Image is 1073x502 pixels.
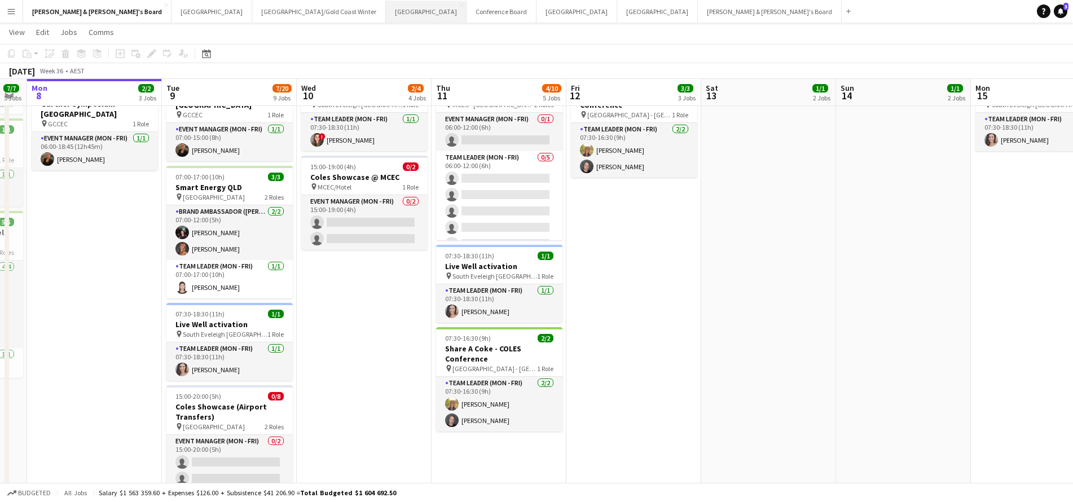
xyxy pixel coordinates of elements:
[436,327,562,431] app-job-card: 07:30-16:30 (9h)2/2Share A Coke - COLES Conference [GEOGRAPHIC_DATA] - [GEOGRAPHIC_DATA]1 RoleTea...
[452,364,537,373] span: [GEOGRAPHIC_DATA] - [GEOGRAPHIC_DATA]
[265,422,284,431] span: 2 Roles
[265,193,284,201] span: 2 Roles
[467,1,536,23] button: Conference Board
[4,94,21,102] div: 5 Jobs
[301,156,428,250] app-job-card: 15:00-19:00 (4h)0/2Coles Showcase @ MCEC MCEC/Hotel1 RoleEvent Manager (Mon - Fri)0/215:00-19:00 ...
[9,65,35,77] div: [DATE]
[32,25,54,39] a: Edit
[947,84,963,93] span: 1/1
[300,89,316,102] span: 10
[571,73,697,178] app-job-card: 07:30-16:30 (9h)2/2Share A Coke - COLES Conference [GEOGRAPHIC_DATA] - [GEOGRAPHIC_DATA]1 RoleTea...
[812,84,828,93] span: 1/1
[166,260,293,298] app-card-role: Team Leader (Mon - Fri)1/107:00-17:00 (10h)[PERSON_NAME]
[166,342,293,381] app-card-role: Team Leader (Mon - Fri)1/107:30-18:30 (11h)[PERSON_NAME]
[301,73,428,151] app-job-card: 07:30-18:30 (11h)1/1Live Well activation South Eveleigh [GEOGRAPHIC_DATA]1 RoleTeam Leader (Mon -...
[974,89,990,102] span: 15
[569,89,580,102] span: 12
[138,84,154,93] span: 2/2
[300,488,396,497] span: Total Budgeted $1 604 692.50
[30,89,47,102] span: 8
[32,99,158,119] h3: Gartner Symposium - [GEOGRAPHIC_DATA]
[537,364,553,373] span: 1 Role
[408,94,426,102] div: 4 Jobs
[571,83,580,93] span: Fri
[37,67,65,75] span: Week 36
[32,132,158,170] app-card-role: Event Manager (Mon - Fri)1/106:00-18:45 (12h45m)[PERSON_NAME]
[166,319,293,329] h3: Live Well activation
[587,111,672,119] span: [GEOGRAPHIC_DATA] - [GEOGRAPHIC_DATA]
[1063,3,1068,10] span: 3
[165,89,179,102] span: 9
[445,334,491,342] span: 07:30-16:30 (9h)
[273,94,291,102] div: 9 Jobs
[166,435,293,490] app-card-role: Event Manager (Mon - Fri)0/215:00-20:00 (5h)
[839,89,854,102] span: 14
[542,84,561,93] span: 4/10
[672,111,688,119] span: 1 Role
[536,1,617,23] button: [GEOGRAPHIC_DATA]
[171,1,252,23] button: [GEOGRAPHIC_DATA]
[175,310,225,318] span: 07:30-18:30 (11h)
[62,488,89,497] span: All jobs
[301,83,316,93] span: Wed
[436,284,562,323] app-card-role: Team Leader (Mon - Fri)1/107:30-18:30 (11h)[PERSON_NAME]
[436,73,562,240] app-job-card: 06:00-12:00 (6h)0/6Coles Showcase @ MCEC MCEC - [GEOGRAPHIC_DATA]2 RolesEvent Manager (Mon - Fri)...
[678,94,696,102] div: 3 Jobs
[5,25,29,39] a: View
[60,27,77,37] span: Jobs
[32,73,158,170] div: In progress06:00-18:45 (12h45m)1/1Gartner Symposium - [GEOGRAPHIC_DATA] GCCEC1 RoleEvent Manager ...
[436,113,562,151] app-card-role: Event Manager (Mon - Fri)0/106:00-12:00 (6h)
[18,489,51,497] span: Budgeted
[698,1,842,23] button: [PERSON_NAME] & [PERSON_NAME]'s Board
[386,1,467,23] button: [GEOGRAPHIC_DATA]
[436,344,562,364] h3: Share A Coke - COLES Conference
[452,272,537,280] span: South Eveleigh [GEOGRAPHIC_DATA]
[166,123,293,161] app-card-role: Event Manager (Mon - Fri)1/107:00-15:00 (8h)[PERSON_NAME]
[89,27,114,37] span: Comms
[183,330,267,338] span: South Eveleigh [GEOGRAPHIC_DATA]
[183,193,245,201] span: [GEOGRAPHIC_DATA]
[706,83,718,93] span: Sat
[175,392,221,400] span: 15:00-20:00 (5h)
[166,303,293,381] div: 07:30-18:30 (11h)1/1Live Well activation South Eveleigh [GEOGRAPHIC_DATA]1 RoleTeam Leader (Mon -...
[436,151,562,255] app-card-role: Team Leader (Mon - Fri)0/506:00-12:00 (6h)
[678,84,693,93] span: 3/3
[183,111,203,119] span: GCCEC
[813,94,830,102] div: 2 Jobs
[23,1,171,23] button: [PERSON_NAME] & [PERSON_NAME]'s Board
[133,120,149,128] span: 1 Role
[166,166,293,298] app-job-card: 07:00-17:00 (10h)3/3Smart Energy QLD [GEOGRAPHIC_DATA]2 RolesBrand Ambassador ([PERSON_NAME])2/20...
[252,1,386,23] button: [GEOGRAPHIC_DATA]/Gold Coast Winter
[32,83,47,93] span: Mon
[267,330,284,338] span: 1 Role
[318,183,351,191] span: MCEC/Hotel
[6,487,52,499] button: Budgeted
[166,73,293,161] app-job-card: 07:00-15:00 (8h)1/1Gartner Symposium - [GEOGRAPHIC_DATA] GCCEC1 RoleEvent Manager (Mon - Fri)1/10...
[56,25,82,39] a: Jobs
[301,195,428,250] app-card-role: Event Manager (Mon - Fri)0/215:00-19:00 (4h)
[948,94,965,102] div: 2 Jobs
[268,173,284,181] span: 3/3
[301,113,428,151] app-card-role: Team Leader (Mon - Fri)1/107:30-18:30 (11h)![PERSON_NAME]
[841,83,854,93] span: Sun
[36,27,49,37] span: Edit
[538,334,553,342] span: 2/2
[70,67,85,75] div: AEST
[268,310,284,318] span: 1/1
[3,84,19,93] span: 7/7
[166,205,293,260] app-card-role: Brand Ambassador ([PERSON_NAME])2/207:00-12:00 (5h)[PERSON_NAME][PERSON_NAME]
[408,84,424,93] span: 2/4
[9,27,25,37] span: View
[436,245,562,323] app-job-card: 07:30-18:30 (11h)1/1Live Well activation South Eveleigh [GEOGRAPHIC_DATA]1 RoleTeam Leader (Mon -...
[310,162,356,171] span: 15:00-19:00 (4h)
[267,111,284,119] span: 1 Role
[99,488,396,497] div: Salary $1 563 359.60 + Expenses $126.00 + Subsistence $41 206.90 =
[537,272,553,280] span: 1 Role
[543,94,561,102] div: 5 Jobs
[436,377,562,431] app-card-role: Team Leader (Mon - Fri)2/207:30-16:30 (9h)[PERSON_NAME][PERSON_NAME]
